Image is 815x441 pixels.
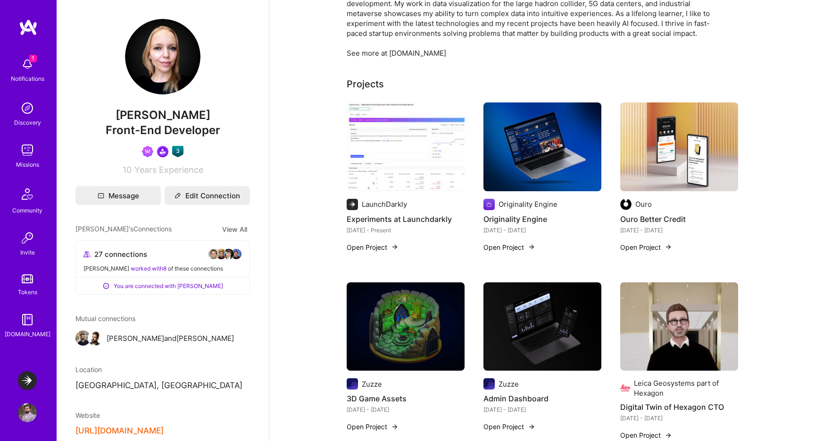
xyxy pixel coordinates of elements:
[620,102,738,191] img: Ouro Better Credit
[347,225,465,235] div: [DATE] - Present
[483,213,601,225] h4: Originality Engine
[75,426,164,436] button: [URL][DOMAIN_NAME]
[75,380,250,391] p: [GEOGRAPHIC_DATA], [GEOGRAPHIC_DATA]
[134,165,203,175] span: Years Experience
[483,282,601,371] img: Admin Dashboard
[18,99,37,118] img: discovery
[665,432,672,439] img: arrow-right
[157,146,168,157] img: Community leader
[5,329,50,339] div: [DOMAIN_NAME]
[18,310,37,329] img: guide book
[216,248,227,260] img: avatar
[347,242,399,252] button: Open Project
[483,225,601,235] div: [DATE] - [DATE]
[131,265,166,272] span: worked with 8
[635,199,652,209] div: Ouro
[483,405,601,415] div: [DATE] - [DATE]
[165,186,250,205] button: Edit Connection
[483,199,495,210] img: Company logo
[483,378,495,390] img: Company logo
[620,413,738,423] div: [DATE] - [DATE]
[620,242,672,252] button: Open Project
[620,401,738,413] h4: Digital Twin of Hexagon CTO
[347,392,465,405] h4: 3D Game Assets
[347,405,465,415] div: [DATE] - [DATE]
[231,248,242,260] img: avatar
[107,333,234,343] span: [PERSON_NAME] and [PERSON_NAME]
[347,378,358,390] img: Company logo
[362,379,382,389] div: Zuzze
[20,247,35,257] div: Invite
[75,365,250,374] div: Location
[223,248,234,260] img: avatar
[391,243,399,251] img: arrow-right
[18,287,37,297] div: Tokens
[16,403,39,422] a: User Avatar
[499,379,519,389] div: Zuzze
[528,423,535,431] img: arrow-right
[83,263,242,273] div: [PERSON_NAME] of these connections
[12,205,42,215] div: Community
[620,430,672,440] button: Open Project
[123,165,132,175] span: 10
[347,422,399,432] button: Open Project
[499,199,557,209] div: Originality Engine
[75,331,91,346] img: Emiliano Gonzalez
[19,19,38,36] img: logo
[88,331,103,346] img: Grzegorz Marzencki
[362,199,407,209] div: LaunchDarkly
[94,249,147,259] span: 27 connections
[620,213,738,225] h4: Ouro Better Credit
[18,55,37,74] img: bell
[125,19,200,94] img: User Avatar
[75,411,100,419] span: Website
[620,282,738,371] img: Digital Twin of Hexagon CTO
[347,102,465,191] img: Experiments at Launchdarkly
[208,248,219,260] img: avatar
[483,422,535,432] button: Open Project
[219,224,250,235] button: View All
[18,371,37,390] img: LaunchDarkly: Experimentation Delivery Team
[620,382,630,394] img: Company logo
[98,192,104,199] i: icon Mail
[14,118,41,127] div: Discovery
[391,423,399,431] img: arrow-right
[29,55,37,62] span: 1
[347,199,358,210] img: Company logo
[665,243,672,251] img: arrow-right
[634,378,738,398] div: Leica Geosystems part of Hexagon
[16,183,39,205] img: Community
[528,243,535,251] img: arrow-right
[347,282,465,371] img: 3D Game Assets
[114,281,223,291] span: You are connected with [PERSON_NAME]
[483,102,601,191] img: Originality Engine
[22,274,33,283] img: tokens
[75,240,250,295] button: 27 connectionsavataravataravataravatar[PERSON_NAME] worked with8 of these connectionsYou are conn...
[102,282,110,290] i: icon ConnectedPositive
[75,108,250,122] span: [PERSON_NAME]
[75,186,161,205] button: Message
[347,213,465,225] h4: Experiments at Launchdarkly
[620,199,632,210] img: Company logo
[18,141,37,160] img: teamwork
[620,225,738,235] div: [DATE] - [DATE]
[142,146,153,157] img: Been on Mission
[16,371,39,390] a: LaunchDarkly: Experimentation Delivery Team
[483,392,601,405] h4: Admin Dashboard
[16,160,39,170] div: Missions
[175,192,181,199] i: icon Edit
[18,229,37,247] img: Invite
[483,242,535,252] button: Open Project
[11,74,44,84] div: Notifications
[18,403,37,422] img: User Avatar
[83,251,91,258] i: icon Collaborator
[106,123,220,137] span: Front-End Developer
[75,314,250,323] span: Mutual connections
[347,77,384,91] div: Projects
[75,224,172,235] span: [PERSON_NAME]'s Connections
